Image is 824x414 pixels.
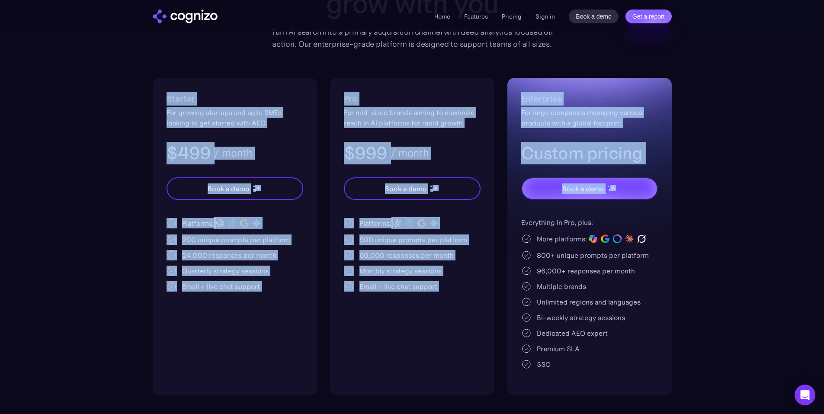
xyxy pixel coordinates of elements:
div: Dedicated AEO expert [537,328,608,338]
img: star [253,186,254,187]
div: 800+ unique prompts per platform [537,250,649,260]
div: For mid-sized brands aiming to maximize reach in AI platforms for rapid growth [344,107,481,128]
div: Platforms: [359,218,391,228]
h3: Custom pricing [521,142,658,164]
a: Pricing [502,13,522,20]
img: star [430,186,432,187]
div: Multiple brands [537,281,586,292]
div: Book a demo [385,183,426,194]
div: Email + live chat support [359,281,437,292]
img: star [430,189,433,192]
a: Book a demostarstarstar [167,177,303,200]
div: Email + live chat support [182,281,260,292]
div: / month [214,148,252,158]
div: More platforms: [537,234,587,244]
div: Turn AI search into a primary acquisition channel with deep analytics focused on action. Our ente... [265,26,559,50]
div: / month [391,148,429,158]
a: Home [434,13,450,20]
a: Features [464,13,488,20]
div: Open Intercom Messenger [795,385,815,405]
h2: Pro [344,92,481,106]
h3: $499 [167,142,211,164]
div: Everything in Pro, plus: [521,217,658,228]
div: Unlimited regions and languages [537,297,641,307]
a: home [153,10,218,23]
div: 96,000+ responses per month [537,266,635,276]
img: star [433,185,438,191]
a: Book a demostarstarstar [344,177,481,200]
img: star [608,186,609,187]
a: Sign in [535,11,555,22]
div: Quarterly strategy sessions [182,266,269,276]
div: 60,000 responses per month [359,250,454,260]
div: Premium SLA [537,343,580,354]
a: Book a demo [569,10,619,23]
div: Book a demo [208,183,249,194]
div: For growing startups and agile SMEs looking to get started with AEO [167,107,303,128]
h2: Enterprise [521,92,658,106]
div: Platforms: [182,218,214,228]
div: 200 unique prompts per platform [182,234,290,245]
div: Book a demo [562,183,604,194]
img: star [608,189,611,192]
img: star [255,185,261,191]
div: 24,000 responses per month [182,250,276,260]
a: Get a report [625,10,672,23]
img: star [253,189,256,192]
div: For large companies managing various products with a global footprint [521,107,658,128]
h2: Starter [167,92,303,106]
div: Bi-weekly strategy sessions [537,312,625,323]
img: star [610,185,616,191]
div: SSO [537,359,551,369]
div: 500 unique prompts per platform [359,234,467,245]
h3: $999 [344,142,388,164]
div: Monthly strategy sessions [359,266,442,276]
img: cognizo logo [153,10,218,23]
a: Book a demostarstarstar [521,177,658,200]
